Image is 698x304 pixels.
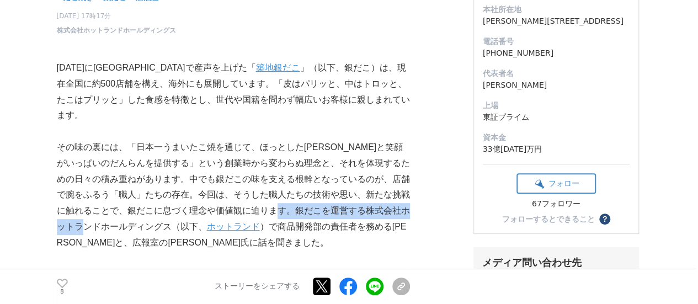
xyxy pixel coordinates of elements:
[215,282,300,292] p: ストーリーをシェアする
[516,199,596,209] div: 67フォロワー
[483,111,630,123] dd: 東証プライム
[57,140,410,251] p: その味の裏には、「日本一うまいたこ焼を通じて、ほっとした[PERSON_NAME]と笑顔がいっぱいのだんらんを提供する」という創業時から変わらぬ理念と、それを体現するための日々の積み重ねがありま...
[483,79,630,91] dd: [PERSON_NAME]
[483,15,630,27] dd: [PERSON_NAME][STREET_ADDRESS]
[207,222,260,231] a: ホットランド
[483,4,630,15] dt: 本社所在地
[483,47,630,59] dd: [PHONE_NUMBER]
[483,143,630,155] dd: 33億[DATE]万円
[502,215,595,223] div: フォローするとできること
[483,100,630,111] dt: 上場
[57,60,410,124] p: [DATE]に[GEOGRAPHIC_DATA]で産声を上げた「 」（以下、銀だこ）は、現在全国に約500店舗を構え、海外にも展開しています。「皮はパリッと、中はトロッと、たこはプリッと」した食...
[482,256,630,269] div: メディア問い合わせ先
[57,11,176,21] span: [DATE] 17時17分
[483,36,630,47] dt: 電話番号
[601,215,609,223] span: ？
[57,25,176,35] a: 株式会社ホットランドホールディングス
[255,63,300,72] a: 築地銀だこ
[483,132,630,143] dt: 資本金
[599,214,610,225] button: ？
[516,173,596,194] button: フォロー
[483,68,630,79] dt: 代表者名
[57,289,68,295] p: 8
